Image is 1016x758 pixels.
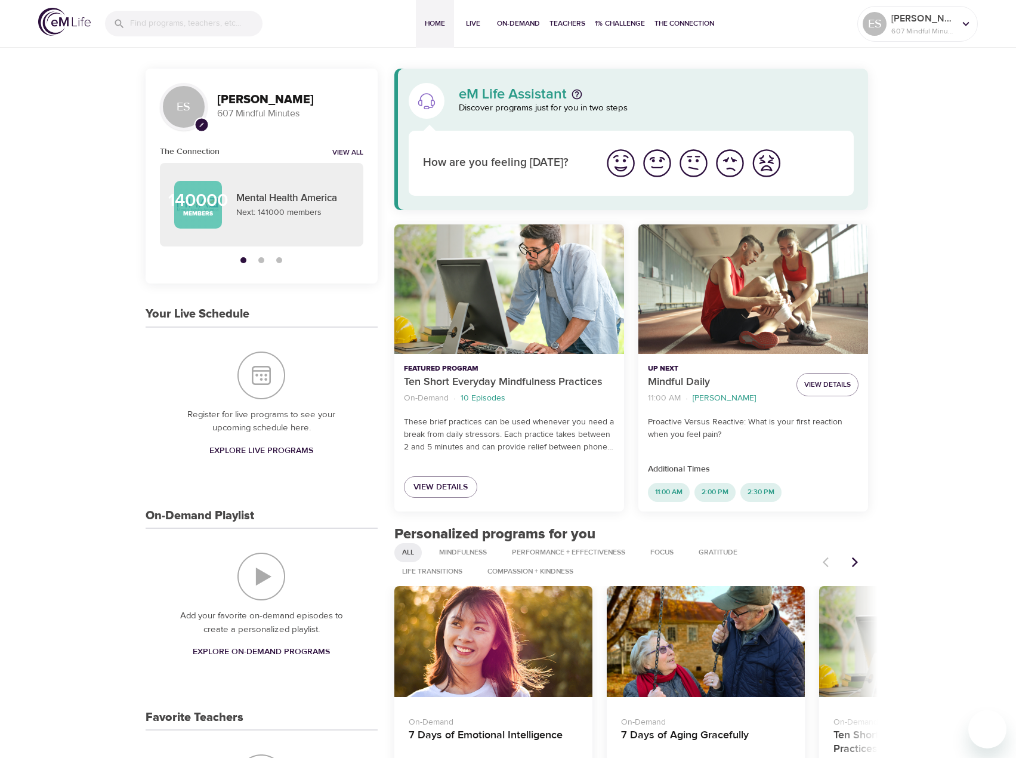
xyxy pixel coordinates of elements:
nav: breadcrumb [404,390,614,406]
img: bad [714,147,746,180]
p: How are you feeling [DATE]? [423,155,588,172]
span: 2:00 PM [694,487,736,497]
p: Add your favorite on-demand episodes to create a personalized playlist. [169,609,354,636]
p: Next: 141000 members [236,207,349,219]
h4: 7 Days of Emotional Intelligence [409,729,578,757]
h3: Favorite Teachers [146,711,243,725]
span: Compassion + Kindness [480,566,580,577]
button: I'm feeling great [603,145,639,181]
div: Focus [643,543,681,562]
img: worst [750,147,783,180]
p: Discover programs just for you in two steps [459,101,854,115]
span: Home [421,17,449,30]
p: Proactive Versus Reactive: What is your first reaction when you feel pain? [648,416,858,441]
p: 10 Episodes [461,392,505,405]
p: Register for live programs to see your upcoming schedule here. [169,408,354,435]
span: Mindfulness [432,547,494,557]
p: On-Demand [404,392,449,405]
span: Gratitude [691,547,745,557]
p: Featured Program [404,363,614,374]
img: great [604,147,637,180]
span: 2:30 PM [740,487,782,497]
p: On-Demand [621,711,790,729]
button: I'm feeling bad [712,145,748,181]
button: I'm feeling good [639,145,675,181]
a: Explore On-Demand Programs [188,641,335,663]
img: ok [677,147,710,180]
div: All [394,543,422,562]
img: Your Live Schedule [237,352,285,399]
a: View all notifications [332,148,363,158]
p: On-Demand [833,711,1003,729]
button: Ten Short Everyday Mindfulness Practices [394,224,624,354]
li: · [685,390,688,406]
p: [PERSON_NAME] [891,11,955,26]
h3: On-Demand Playlist [146,509,254,523]
p: Up Next [648,363,787,374]
span: View Details [413,480,468,495]
span: Focus [643,547,681,557]
p: eM Life Assistant [459,87,567,101]
span: Teachers [549,17,585,30]
a: View Details [404,476,477,498]
div: Compassion + Kindness [480,562,581,581]
img: On-Demand Playlist [237,553,285,600]
p: 607 Mindful Minutes [217,107,363,121]
div: 11:00 AM [648,483,690,502]
span: On-Demand [497,17,540,30]
span: View Details [804,378,851,391]
div: Gratitude [691,543,745,562]
button: Next items [842,549,868,575]
p: Mental Health America [236,191,349,207]
span: Life Transitions [395,566,470,577]
p: 140000 [168,192,228,209]
button: 7 Days of Emotional Intelligence [394,586,592,698]
iframe: Button to launch messaging window [968,710,1006,748]
button: 7 Days of Aging Gracefully [607,586,805,698]
div: 2:30 PM [740,483,782,502]
p: Members [183,209,213,218]
img: good [641,147,674,180]
img: eM Life Assistant [417,91,436,110]
img: logo [38,8,91,36]
button: I'm feeling ok [675,145,712,181]
p: 11:00 AM [648,392,681,405]
li: · [453,390,456,406]
h4: 7 Days of Aging Gracefully [621,729,790,757]
p: On-Demand [409,711,578,729]
div: Life Transitions [394,562,470,581]
span: 11:00 AM [648,487,690,497]
h3: [PERSON_NAME] [217,93,363,107]
div: 2:00 PM [694,483,736,502]
a: Explore Live Programs [205,440,318,462]
span: All [395,547,421,557]
input: Find programs, teachers, etc... [130,11,263,36]
div: Mindfulness [431,543,495,562]
span: Explore Live Programs [209,443,313,458]
nav: breadcrumb [648,390,787,406]
div: Performance + Effectiveness [504,543,633,562]
span: Live [459,17,487,30]
p: 607 Mindful Minutes [891,26,955,36]
h6: The Connection [160,145,220,158]
p: These brief practices can be used whenever you need a break from daily stressors. Each practice t... [404,416,614,454]
p: Mindful Daily [648,374,787,390]
span: 1% Challenge [595,17,645,30]
h4: Ten Short Everyday Mindfulness Practices [833,729,1003,757]
p: [PERSON_NAME] [693,392,756,405]
p: Ten Short Everyday Mindfulness Practices [404,374,614,390]
span: The Connection [654,17,714,30]
button: I'm feeling worst [748,145,785,181]
div: ES [160,83,208,131]
span: Performance + Effectiveness [505,547,632,557]
h3: Your Live Schedule [146,307,249,321]
p: Additional Times [648,463,858,476]
span: Explore On-Demand Programs [193,645,330,660]
div: ES [863,12,887,36]
button: View Details [796,373,858,396]
button: Mindful Daily [638,224,868,354]
h2: Personalized programs for you [394,526,869,543]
